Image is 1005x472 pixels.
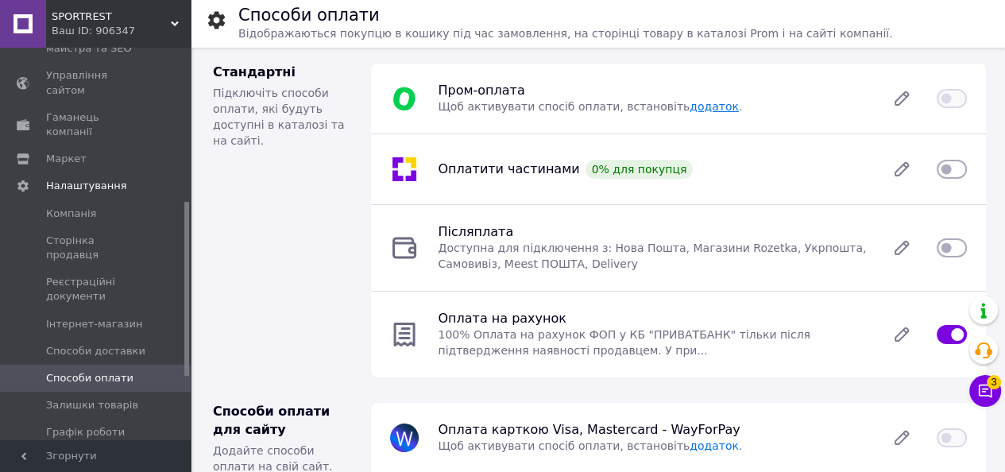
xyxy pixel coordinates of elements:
[438,242,866,270] span: Доступна для підключення з: Нова Пошта, Магазини Rozetka, Укрпошта, Самовивіз, Meest ПОШТА, Delivery
[46,152,87,166] span: Маркет
[46,398,138,412] span: Залишки товарів
[46,207,96,221] span: Компанія
[46,234,147,262] span: Сторінка продавця
[46,344,145,358] span: Способи доставки
[52,24,191,38] div: Ваш ID: 906347
[969,375,1001,407] button: Чат з покупцем3
[438,100,742,113] span: Щоб активувати спосіб оплати, встановіть .
[213,64,296,79] span: Стандартні
[46,179,127,193] span: Налаштування
[438,83,524,98] span: Пром-оплата
[213,404,330,437] span: Способи оплати для сайту
[46,317,142,331] span: Інтернет-магазин
[690,100,739,113] a: додаток
[46,275,147,304] span: Реєстраційні документи
[238,27,892,40] span: Відображаються покупцю в кошику під час замовлення, на сторінці товару в каталозі Prom і на сайті...
[438,311,566,326] span: Оплата на рахунок
[438,422,740,437] span: Оплата карткою Visa, Mastercard - WayForPay
[438,161,579,176] span: Оплатити частинами
[438,224,513,239] span: Післяплата
[438,328,810,357] span: 100% Оплата на рахунок ФОП у КБ "ПРИВАТБАНК" тільки після підтвердження наявності продавцем. У пр...
[586,160,694,179] div: 0% для покупця
[438,439,742,452] span: Щоб активувати спосіб оплати, встановіть .
[46,68,147,97] span: Управління сайтом
[52,10,171,24] span: SPORTREST
[690,439,739,452] a: додаток
[238,6,380,25] h1: Способи оплати
[46,371,133,385] span: Способи оплати
[987,375,1001,389] span: 3
[46,425,125,439] span: Графік роботи
[213,87,345,147] span: Підключіть способи оплати, які будуть доступні в каталозі та на сайті.
[46,110,147,139] span: Гаманець компанії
